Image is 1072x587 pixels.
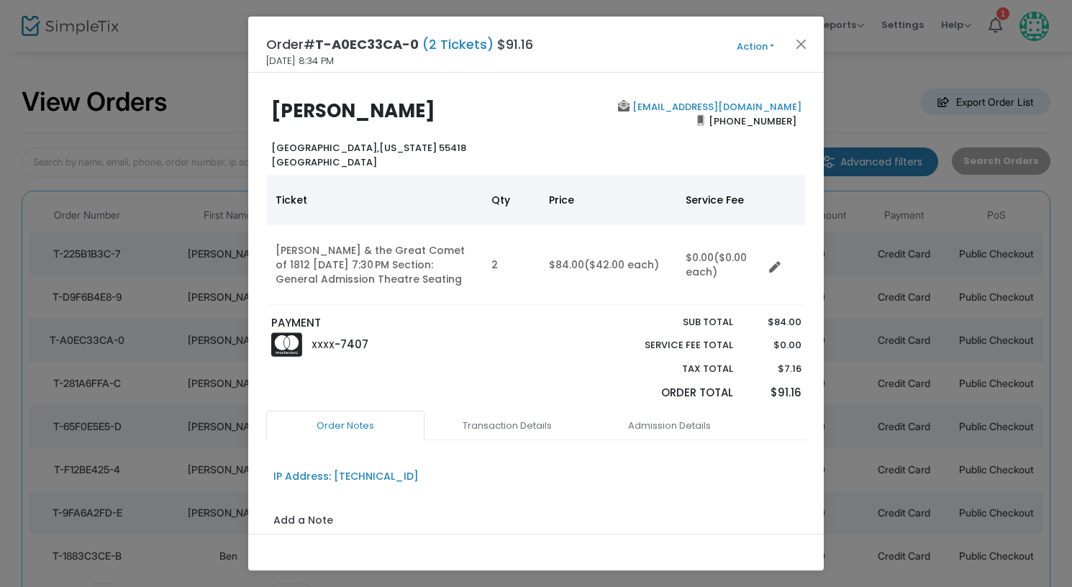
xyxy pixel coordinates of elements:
[271,98,435,124] b: [PERSON_NAME]
[266,411,424,441] a: Order Notes
[271,315,530,332] p: PAYMENT
[312,339,335,351] span: XXXX
[267,175,805,305] div: Data table
[267,225,483,305] td: [PERSON_NAME] & the Great Comet of 1812 [DATE] 7:30 PM Section: General Admission Theatre Seating
[747,338,801,352] p: $0.00
[747,315,801,329] p: $84.00
[483,225,540,305] td: 2
[315,35,419,53] span: T-A0EC33CA-0
[747,362,801,376] p: $7.16
[273,513,333,532] label: Add a Note
[335,337,368,352] span: -7407
[271,141,466,169] b: [US_STATE] 55418 [GEOGRAPHIC_DATA]
[428,411,586,441] a: Transaction Details
[686,250,747,279] span: ($0.00 each)
[630,100,801,114] a: [EMAIL_ADDRESS][DOMAIN_NAME]
[273,469,419,484] div: IP Address: [TECHNICAL_ID]
[590,411,748,441] a: Admission Details
[677,175,763,225] th: Service Fee
[584,258,659,272] span: ($42.00 each)
[611,315,733,329] p: Sub total
[419,35,497,53] span: (2 Tickets)
[267,175,483,225] th: Ticket
[266,54,334,68] span: [DATE] 8:34 PM
[611,338,733,352] p: Service Fee Total
[712,39,799,55] button: Action
[704,109,801,132] span: [PHONE_NUMBER]
[611,385,733,401] p: Order Total
[540,175,677,225] th: Price
[540,225,677,305] td: $84.00
[483,175,540,225] th: Qty
[611,362,733,376] p: Tax Total
[792,35,811,53] button: Close
[747,385,801,401] p: $91.16
[271,141,379,155] span: [GEOGRAPHIC_DATA],
[266,35,533,54] h4: Order# $91.16
[677,225,763,305] td: $0.00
